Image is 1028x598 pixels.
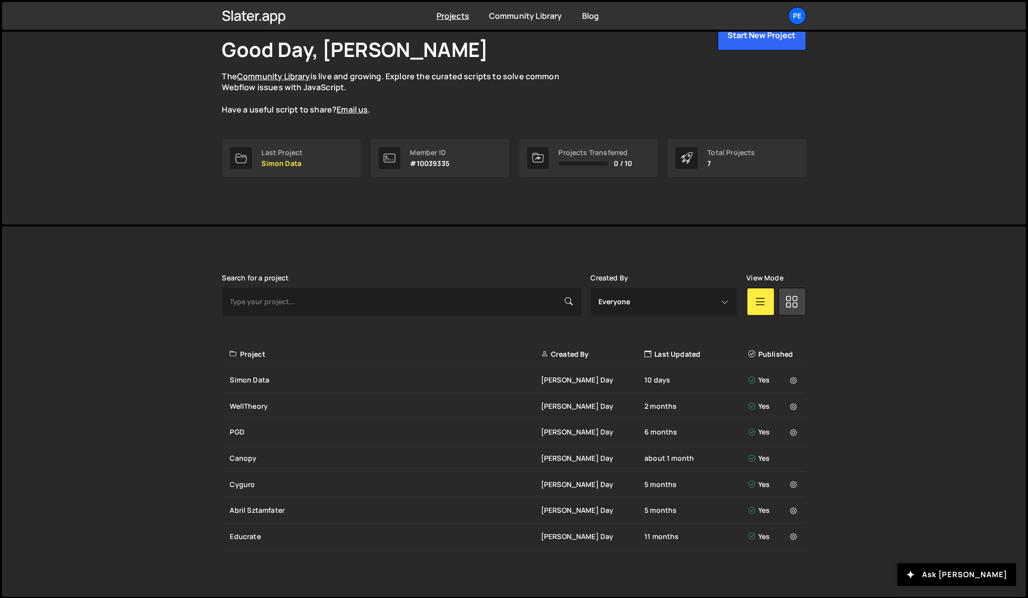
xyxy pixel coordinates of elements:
[222,274,289,282] label: Search for a project
[644,480,748,489] div: 5 months
[708,149,755,157] div: Total Projects
[644,349,748,359] div: Last Updated
[262,149,303,157] div: Last Project
[748,427,800,437] div: Yes
[644,401,748,411] div: 2 months
[410,149,449,157] div: Member ID
[788,7,806,25] a: Pe
[222,71,579,115] p: The is live and growing. Explore the curated scripts to solve common Webflow issues with JavaScri...
[230,532,541,542] div: Educrate
[222,524,806,550] a: Educrate [PERSON_NAME] Day 11 months Yes
[748,401,800,411] div: Yes
[541,480,644,489] div: [PERSON_NAME] Day
[222,367,806,393] a: Simon Data [PERSON_NAME] Day 10 days Yes
[222,497,806,524] a: Abril Sztamfater [PERSON_NAME] Day 5 months Yes
[410,160,449,167] p: #10039335
[541,427,644,437] div: [PERSON_NAME] Day
[748,480,800,489] div: Yes
[748,532,800,542] div: Yes
[230,427,541,437] div: PGD
[262,160,303,167] p: Simon Data
[222,288,581,316] input: Type your project...
[222,139,361,177] a: Last Project Simon Data
[541,505,644,515] div: [PERSON_NAME] Day
[718,20,806,51] button: Start New Project
[222,445,806,472] a: Canopy [PERSON_NAME] Day about 1 month Yes
[222,419,806,445] a: PGD [PERSON_NAME] Day 6 months Yes
[230,401,541,411] div: WellTheory
[644,505,748,515] div: 5 months
[748,375,800,385] div: Yes
[644,453,748,463] div: about 1 month
[644,427,748,437] div: 6 months
[541,532,644,542] div: [PERSON_NAME] Day
[230,480,541,489] div: Cyguro
[230,453,541,463] div: Canopy
[437,10,469,21] a: Projects
[897,563,1016,586] button: Ask [PERSON_NAME]
[748,349,800,359] div: Published
[222,472,806,498] a: Cyguro [PERSON_NAME] Day 5 months Yes
[541,453,644,463] div: [PERSON_NAME] Day
[541,375,644,385] div: [PERSON_NAME] Day
[337,104,368,115] a: Email us
[747,274,783,282] label: View Mode
[748,453,800,463] div: Yes
[559,149,633,157] div: Projects Transferred
[708,160,755,167] p: 7
[582,10,599,21] a: Blog
[644,532,748,542] div: 11 months
[644,375,748,385] div: 10 days
[541,349,644,359] div: Created By
[748,505,800,515] div: Yes
[222,36,489,63] h1: Good Day, [PERSON_NAME]
[237,71,310,82] a: Community Library
[222,393,806,420] a: WellTheory [PERSON_NAME] Day 2 months Yes
[230,349,541,359] div: Project
[591,274,629,282] label: Created By
[541,401,644,411] div: [PERSON_NAME] Day
[614,160,633,167] span: 0 / 10
[489,10,562,21] a: Community Library
[230,505,541,515] div: Abril Sztamfater
[230,375,541,385] div: Simon Data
